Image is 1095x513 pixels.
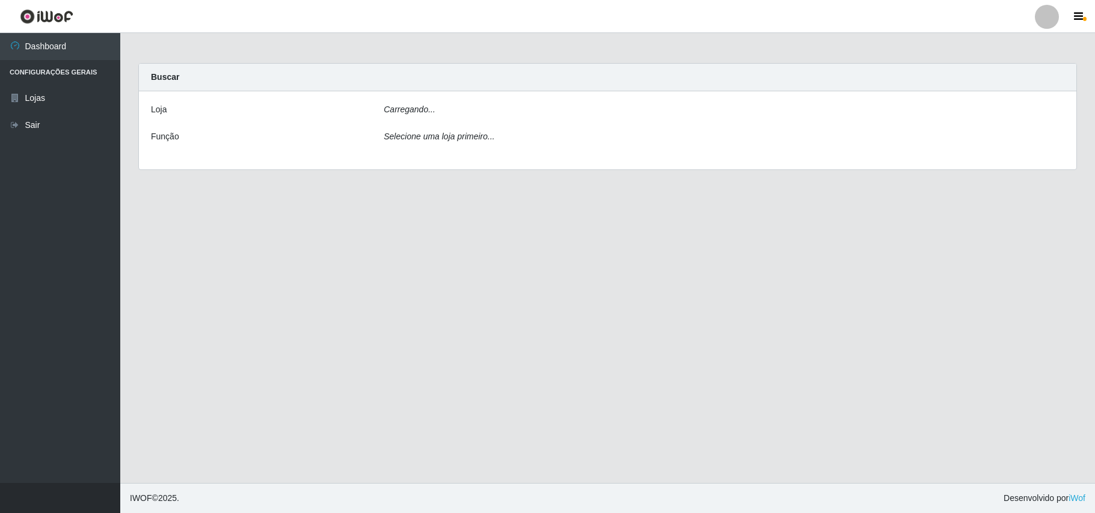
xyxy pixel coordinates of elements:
label: Loja [151,103,167,116]
label: Função [151,130,179,143]
i: Carregando... [384,105,435,114]
span: © 2025 . [130,492,179,505]
i: Selecione uma loja primeiro... [384,132,494,141]
span: Desenvolvido por [1004,492,1085,505]
strong: Buscar [151,72,179,82]
a: iWof [1069,493,1085,503]
img: CoreUI Logo [20,9,73,24]
span: IWOF [130,493,152,503]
